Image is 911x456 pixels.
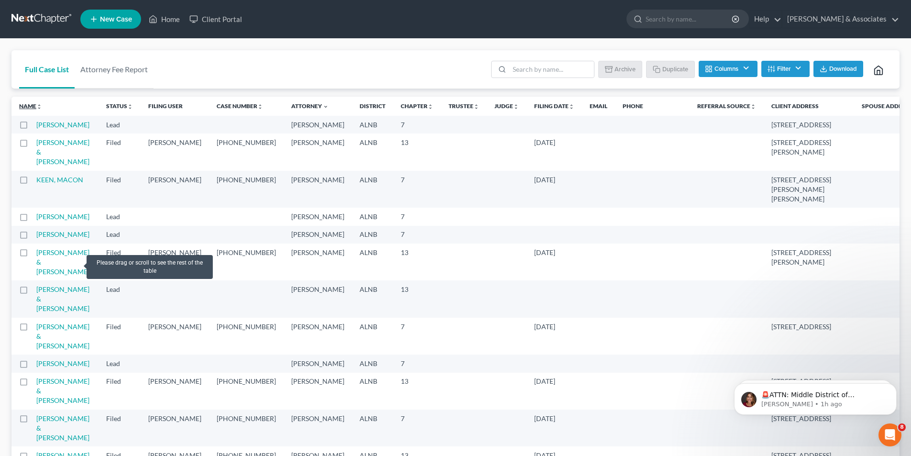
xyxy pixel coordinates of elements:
[352,373,393,410] td: ALNB
[291,102,329,110] a: Attorney expand_more
[284,410,352,446] td: [PERSON_NAME]
[697,102,756,110] a: Referral Sourceunfold_more
[750,104,756,110] i: unfold_more
[209,410,284,446] td: [PHONE_NUMBER]
[100,16,132,23] span: New Case
[36,323,89,350] a: [PERSON_NAME] & [PERSON_NAME]
[764,171,854,208] td: [STREET_ADDRESS][PERSON_NAME][PERSON_NAME]
[217,102,263,110] a: Case Numberunfold_more
[527,373,582,410] td: [DATE]
[99,410,141,446] td: Filed
[99,171,141,208] td: Filed
[393,410,441,446] td: 7
[352,280,393,317] td: ALNB
[141,244,209,280] td: [PERSON_NAME]
[509,61,594,78] input: Search by name...
[99,373,141,410] td: Filed
[393,318,441,355] td: 7
[141,373,209,410] td: [PERSON_NAME]
[898,423,906,431] span: 8
[19,102,42,110] a: Nameunfold_more
[513,104,519,110] i: unfold_more
[401,102,433,110] a: Chapterunfold_more
[144,11,185,28] a: Home
[99,133,141,170] td: Filed
[209,244,284,280] td: [PHONE_NUMBER]
[393,280,441,317] td: 13
[75,50,154,89] a: Attorney Fee Report
[284,116,352,133] td: [PERSON_NAME]
[393,171,441,208] td: 7
[764,244,854,280] td: [STREET_ADDRESS][PERSON_NAME]
[582,97,615,116] th: Email
[323,104,329,110] i: expand_more
[99,318,141,355] td: Filed
[829,65,857,73] span: Download
[209,171,284,208] td: [PHONE_NUMBER]
[494,102,519,110] a: Judgeunfold_more
[209,373,284,410] td: [PHONE_NUMBER]
[99,355,141,372] td: Lead
[284,373,352,410] td: [PERSON_NAME]
[99,116,141,133] td: Lead
[36,138,89,166] a: [PERSON_NAME] & [PERSON_NAME]
[209,318,284,355] td: [PHONE_NUMBER]
[473,104,479,110] i: unfold_more
[185,11,247,28] a: Client Portal
[284,355,352,372] td: [PERSON_NAME]
[764,133,854,170] td: [STREET_ADDRESS][PERSON_NAME]
[36,212,89,221] a: [PERSON_NAME]
[352,208,393,225] td: ALNB
[284,280,352,317] td: [PERSON_NAME]
[127,104,133,110] i: unfold_more
[87,255,212,279] div: Please drag or scroll to see the rest of the table
[209,133,284,170] td: [PHONE_NUMBER]
[449,102,479,110] a: Trusteeunfold_more
[782,11,899,28] a: [PERSON_NAME] & Associates
[141,410,209,446] td: [PERSON_NAME]
[393,226,441,244] td: 7
[764,116,854,133] td: [STREET_ADDRESS]
[615,97,690,116] th: Phone
[352,410,393,446] td: ALNB
[761,61,810,77] button: Filter
[352,97,393,116] th: District
[257,104,263,110] i: unfold_more
[527,318,582,355] td: [DATE]
[284,226,352,244] td: [PERSON_NAME]
[106,102,133,110] a: Statusunfold_more
[284,171,352,208] td: [PERSON_NAME]
[527,410,582,446] td: [DATE]
[141,97,209,116] th: Filing User
[284,318,352,355] td: [PERSON_NAME]
[19,50,75,89] a: Full Case List
[352,226,393,244] td: ALNB
[352,318,393,355] td: ALNB
[36,230,89,238] a: [PERSON_NAME]
[141,133,209,170] td: [PERSON_NAME]
[99,244,141,280] td: Filed
[646,10,733,28] input: Search by name...
[36,377,89,404] a: [PERSON_NAME] & [PERSON_NAME]
[393,373,441,410] td: 13
[352,133,393,170] td: ALNB
[527,244,582,280] td: [DATE]
[428,104,433,110] i: unfold_more
[534,102,574,110] a: Filing Dateunfold_more
[36,414,89,442] a: [PERSON_NAME] & [PERSON_NAME]
[352,116,393,133] td: ALNB
[569,104,574,110] i: unfold_more
[284,133,352,170] td: [PERSON_NAME]
[764,318,854,355] td: [STREET_ADDRESS]
[99,226,141,244] td: Lead
[813,61,863,77] button: Download
[749,11,781,28] a: Help
[393,244,441,280] td: 13
[393,355,441,372] td: 7
[393,208,441,225] td: 7
[284,244,352,280] td: [PERSON_NAME]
